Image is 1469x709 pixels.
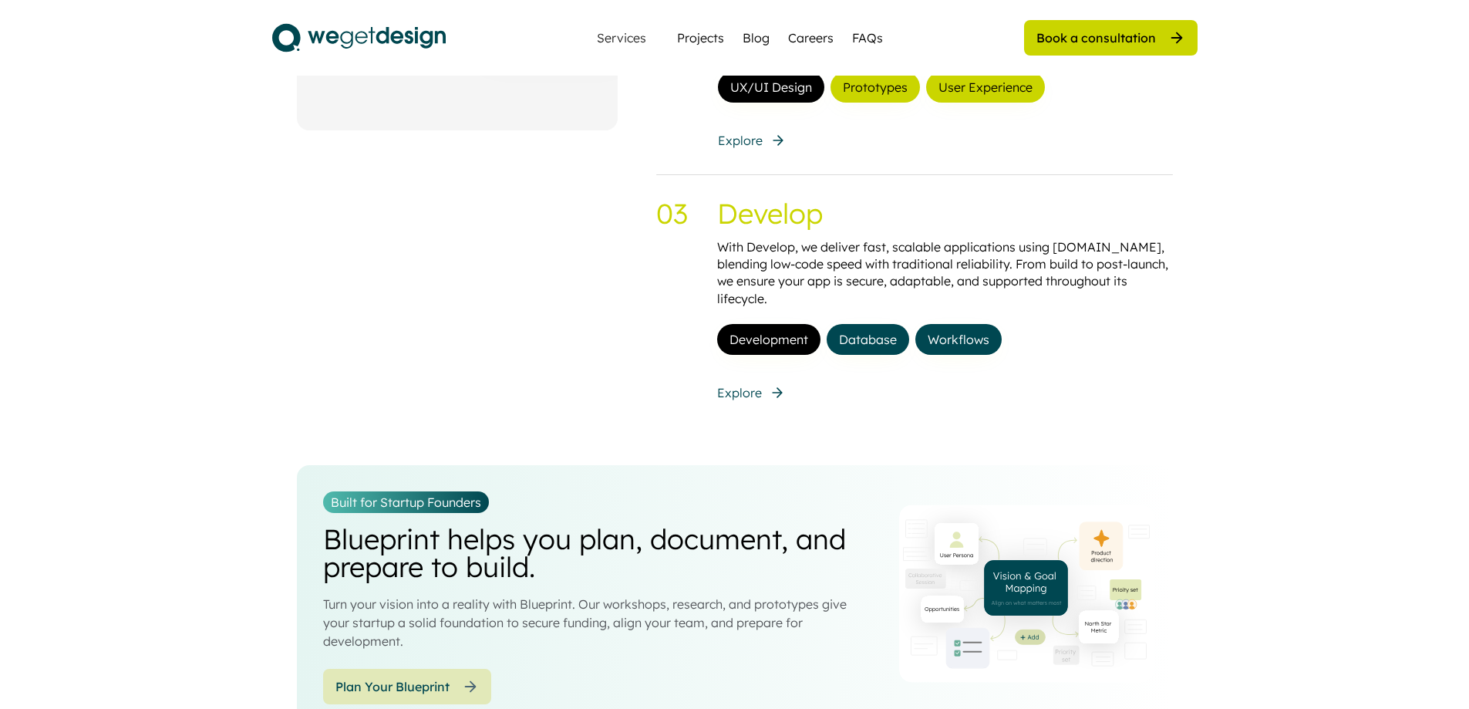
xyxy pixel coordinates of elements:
[1036,29,1156,46] div: Book a consultation
[323,525,874,581] div: Blueprint helps you plan, document, and prepare to build.
[272,19,446,57] img: logo.svg
[717,384,762,401] div: Explore
[743,29,770,47] a: Blog
[717,324,820,355] button: Development
[852,29,883,47] a: FAQs
[718,72,824,103] button: UX/UI Design
[926,72,1045,103] button: User Experience
[656,200,688,228] div: 03
[677,29,724,47] a: Projects
[717,238,1173,308] div: With Develop, we deliver fast, scalable applications using [DOMAIN_NAME], blending low-code speed...
[915,324,1002,355] button: Workflows
[335,678,450,695] div: Plan Your Blueprint
[717,200,1173,228] div: Develop
[788,29,834,47] a: Careers
[827,324,909,355] button: Database
[591,32,652,44] div: Services
[323,595,874,650] div: Turn your vision into a reality with Blueprint. Our workshops, research, and prototypes give your...
[899,505,1154,683] img: Vision.svg
[718,132,763,149] div: Explore
[831,72,920,103] button: Prototypes
[331,493,481,511] div: Built for Startup Founders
